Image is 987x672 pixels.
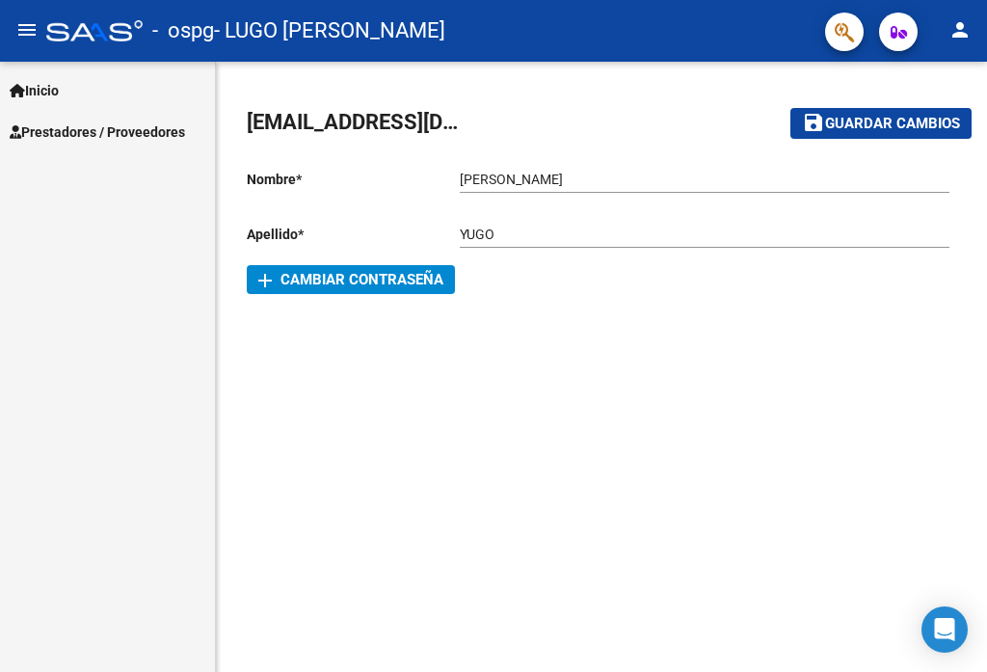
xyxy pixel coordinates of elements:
[790,108,972,138] button: Guardar cambios
[214,10,445,52] span: - LUGO [PERSON_NAME]
[247,224,460,245] p: Apellido
[15,18,39,41] mat-icon: menu
[247,169,460,190] p: Nombre
[10,121,185,143] span: Prestadores / Proveedores
[10,80,59,101] span: Inicio
[247,265,455,294] button: Cambiar Contraseña
[802,111,825,134] mat-icon: save
[152,10,214,52] span: - ospg
[253,269,277,292] mat-icon: add
[921,606,968,653] div: Open Intercom Messenger
[258,271,443,288] span: Cambiar Contraseña
[825,116,960,133] span: Guardar cambios
[948,18,972,41] mat-icon: person
[247,110,586,134] span: [EMAIL_ADDRESS][DOMAIN_NAME]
